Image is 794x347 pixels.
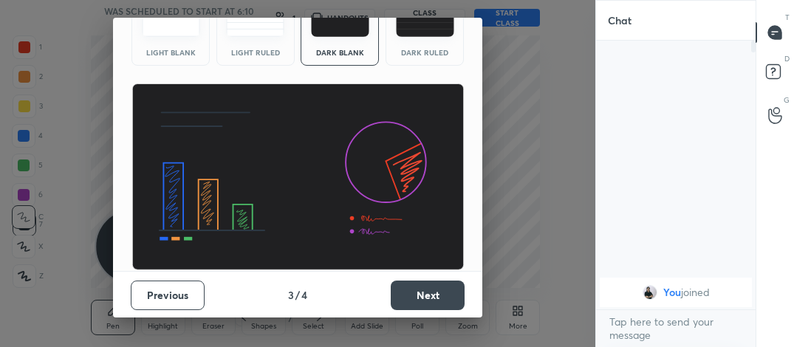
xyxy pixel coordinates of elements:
div: Light Blank [141,49,200,56]
img: lightTheme.e5ed3b09.svg [142,1,200,37]
span: joined [681,286,710,298]
p: G [784,95,790,106]
img: darkThemeBanner.d06ce4a2.svg [131,83,465,271]
span: You [663,286,681,298]
img: darkRuledTheme.de295e13.svg [396,1,454,37]
img: darkTheme.f0cc69e5.svg [311,1,369,37]
div: grid [596,275,756,310]
h4: / [295,287,300,303]
div: Light Ruled [226,49,285,56]
img: lightRuledTheme.5fabf969.svg [226,1,284,37]
h4: 3 [288,287,294,303]
p: D [784,53,790,64]
button: Next [391,281,465,310]
p: Chat [596,1,643,40]
div: Dark Blank [310,49,369,56]
button: Previous [131,281,205,310]
div: Dark Ruled [395,49,454,56]
img: 3ed32308765d4c498b8259c77885666e.jpg [643,285,657,300]
p: T [785,12,790,23]
h4: 4 [301,287,307,303]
